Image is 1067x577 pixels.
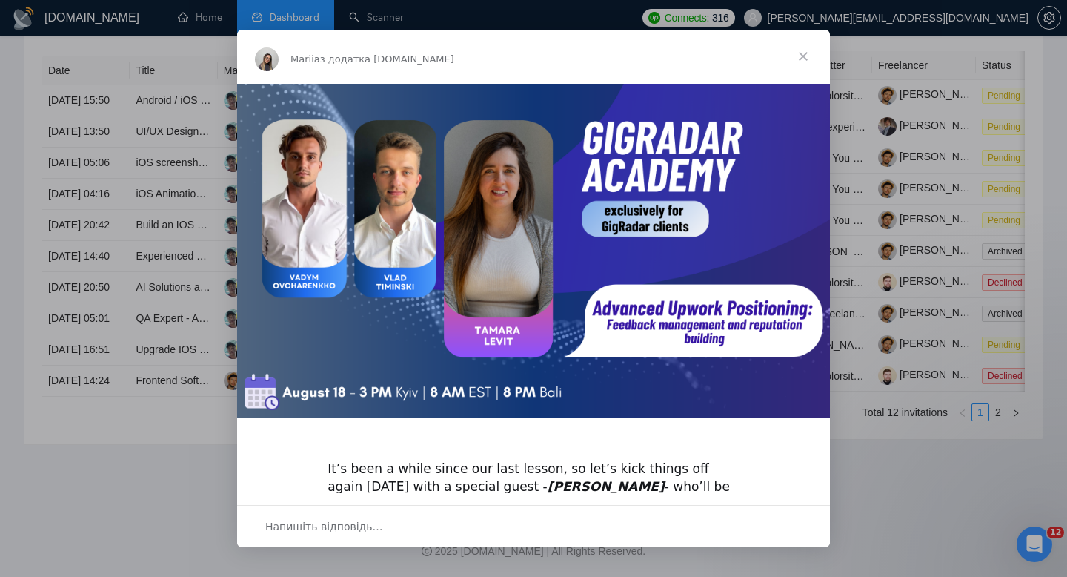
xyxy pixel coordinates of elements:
[290,53,320,65] span: Mariia
[265,517,383,536] span: Напишіть відповідь…
[237,505,830,547] div: Відкрити бесіду й відповісти
[255,47,279,71] img: Profile image for Mariia
[777,30,830,83] span: Закрити
[328,443,739,513] div: ​It’s been a while since our last lesson, so let’s kick things off again [DATE] with a special gu...
[320,53,454,65] span: з додатка [DOMAIN_NAME]
[548,479,665,494] i: [PERSON_NAME]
